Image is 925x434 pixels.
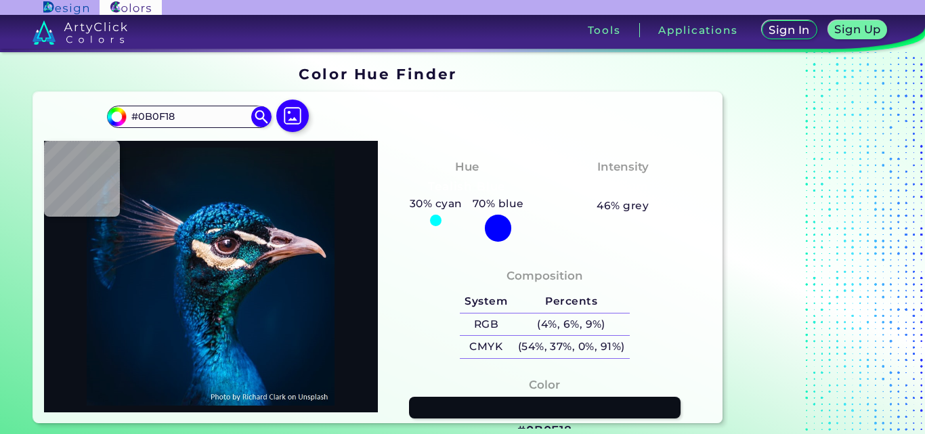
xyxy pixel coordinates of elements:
h5: Sign Up [834,24,880,35]
h5: Percents [513,290,630,313]
h4: Color [529,375,560,395]
h3: Applications [658,25,737,35]
h4: Hue [455,157,479,177]
iframe: Advertisement [728,61,897,429]
h5: CMYK [460,336,513,358]
img: ArtyClick Design logo [43,1,89,14]
h3: Tools [588,25,621,35]
img: logo_artyclick_colors_white.svg [33,20,128,45]
h3: Medium [591,179,655,195]
h5: 30% cyan [404,195,467,213]
h5: Sign In [769,24,809,35]
h4: Composition [507,266,583,286]
h5: (4%, 6%, 9%) [513,313,630,336]
h1: Color Hue Finder [299,64,456,84]
h5: RGB [460,313,513,336]
input: type color.. [127,108,253,126]
h5: 46% grey [597,197,649,215]
h5: System [460,290,513,313]
a: Sign In [762,20,817,39]
img: icon picture [276,100,309,132]
h5: 70% blue [467,195,529,213]
h3: Tealish Blue [423,179,511,195]
h5: (54%, 37%, 0%, 91%) [513,336,630,358]
img: icon search [251,106,272,127]
a: Sign Up [828,20,888,39]
h4: Intensity [597,157,649,177]
img: img_pavlin.jpg [51,148,371,405]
